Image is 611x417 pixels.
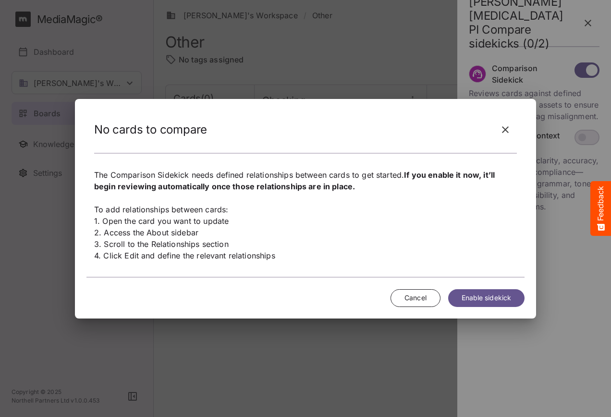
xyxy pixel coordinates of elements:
[391,289,440,307] button: Cancel
[462,292,511,304] span: Enable sidekick
[590,181,611,236] button: Feedback
[94,123,207,136] h2: No cards to compare
[404,292,427,304] span: Cancel
[448,289,525,307] button: Enable sidekick
[94,169,517,261] p: The Comparison Sidekick needs defined relationships between cards to get started. To add relation...
[94,170,495,191] b: If you enable it now, it’ll begin reviewing automatically once those relationships are in place.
